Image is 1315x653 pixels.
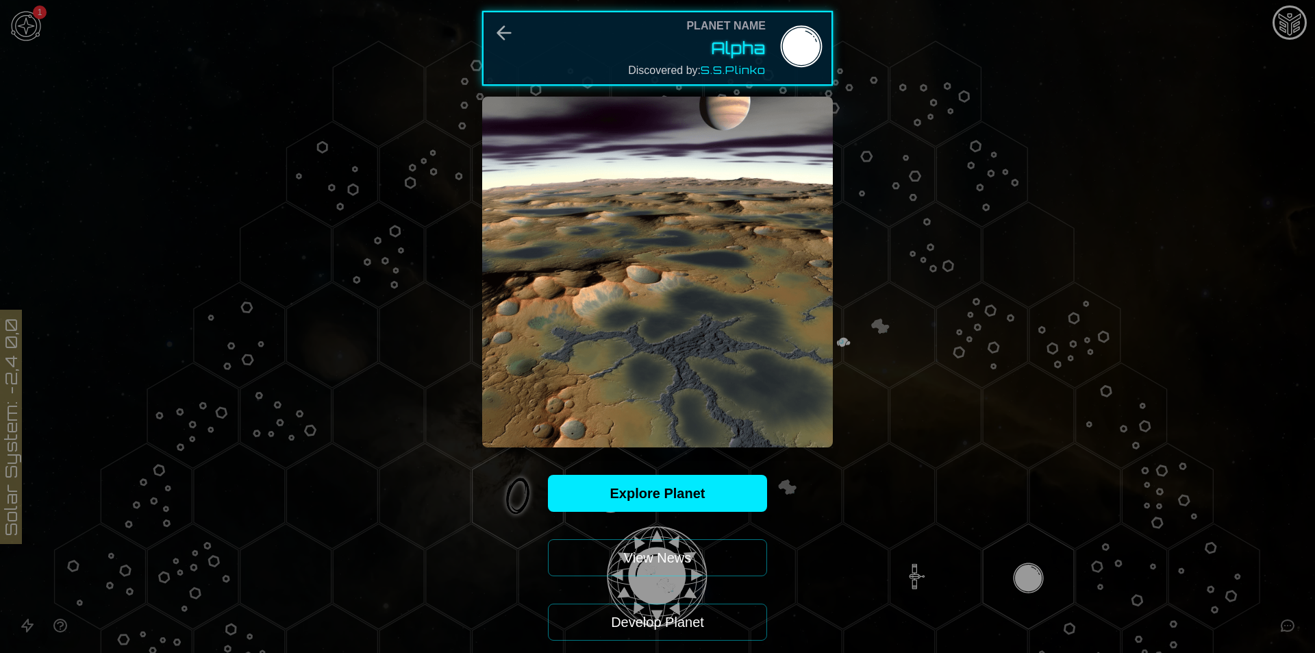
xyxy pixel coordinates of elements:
img: Planet Name Editor [777,24,826,73]
div: Discovered by: [628,62,766,79]
button: View News [548,539,767,576]
button: Develop Planet [548,604,767,641]
span: S.S.Plinko [701,63,766,77]
button: Back [493,22,515,44]
div: Planet Name [686,18,766,34]
button: Alpha [712,37,766,59]
a: Explore Planet [548,475,767,512]
img: Planet Alpha [482,97,833,447]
